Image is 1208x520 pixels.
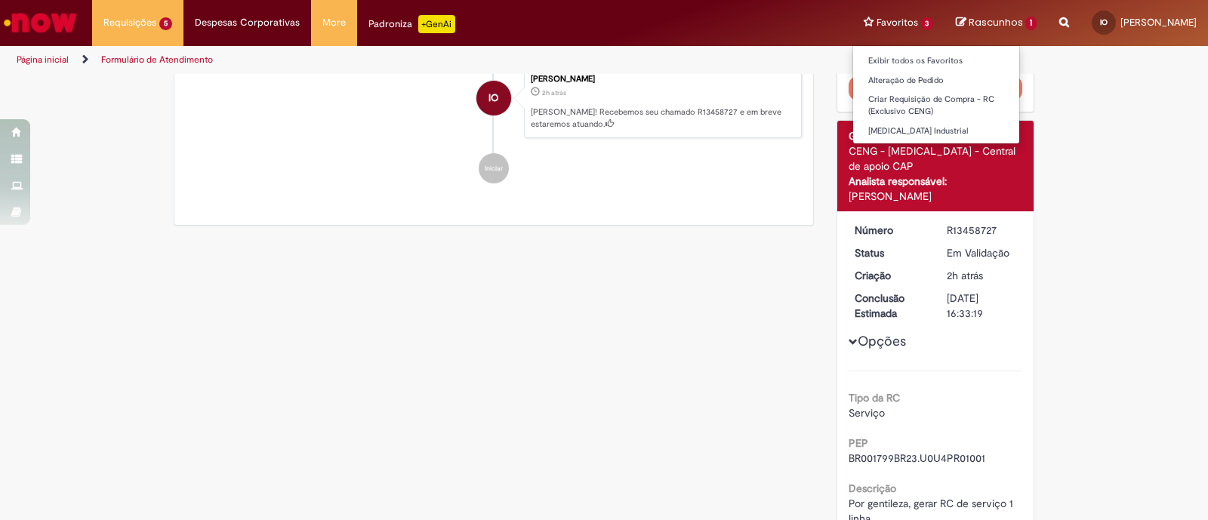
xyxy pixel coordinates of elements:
[531,106,794,130] p: [PERSON_NAME]! Recebemos seu chamado R13458727 e em breve estaremos atuando.
[921,17,934,30] span: 3
[531,75,794,84] div: [PERSON_NAME]
[542,88,566,97] span: 2h atrás
[947,269,983,282] time: 28/08/2025 15:33:15
[101,54,213,66] a: Formulário de Atendimento
[2,8,79,38] img: ServiceNow
[368,15,455,33] div: Padroniza
[853,53,1020,69] a: Exibir todos os Favoritos
[186,51,802,199] ul: Histórico de tíquete
[849,406,885,420] span: Serviço
[843,268,936,283] dt: Criação
[1100,17,1108,27] span: IO
[852,45,1021,144] ul: Favoritos
[969,15,1023,29] span: Rascunhos
[17,54,69,66] a: Página inicial
[853,123,1020,140] a: [MEDICAL_DATA] Industrial
[947,245,1017,260] div: Em Validação
[322,15,346,30] span: More
[418,15,455,33] p: +GenAi
[956,16,1037,30] a: Rascunhos
[195,15,300,30] span: Despesas Corporativas
[1120,16,1197,29] span: [PERSON_NAME]
[1025,17,1037,30] span: 1
[849,482,896,495] b: Descrição
[849,189,1023,204] div: [PERSON_NAME]
[159,17,172,30] span: 5
[186,66,802,139] li: Isadora de Oliveira
[542,88,566,97] time: 28/08/2025 15:33:15
[849,391,900,405] b: Tipo da RC
[849,143,1023,174] div: CENG - [MEDICAL_DATA] - Central de apoio CAP
[849,76,1023,100] button: Rejeitar Solução
[11,46,794,74] ul: Trilhas de página
[853,91,1020,119] a: Criar Requisição de Compra - RC (Exclusivo CENG)
[947,223,1017,238] div: R13458727
[476,81,511,115] div: Isadora de Oliveira
[947,291,1017,321] div: [DATE] 16:33:19
[947,269,983,282] span: 2h atrás
[849,174,1023,189] div: Analista responsável:
[849,451,985,465] span: BR001799BR23.U0U4PR01001
[488,80,498,116] span: IO
[849,128,1023,143] div: Grupo de Atribuição:
[843,291,936,321] dt: Conclusão Estimada
[849,436,868,450] b: PEP
[843,245,936,260] dt: Status
[843,223,936,238] dt: Número
[877,15,918,30] span: Favoritos
[103,15,156,30] span: Requisições
[947,268,1017,283] div: 28/08/2025 15:33:15
[853,72,1020,89] a: Alteração de Pedido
